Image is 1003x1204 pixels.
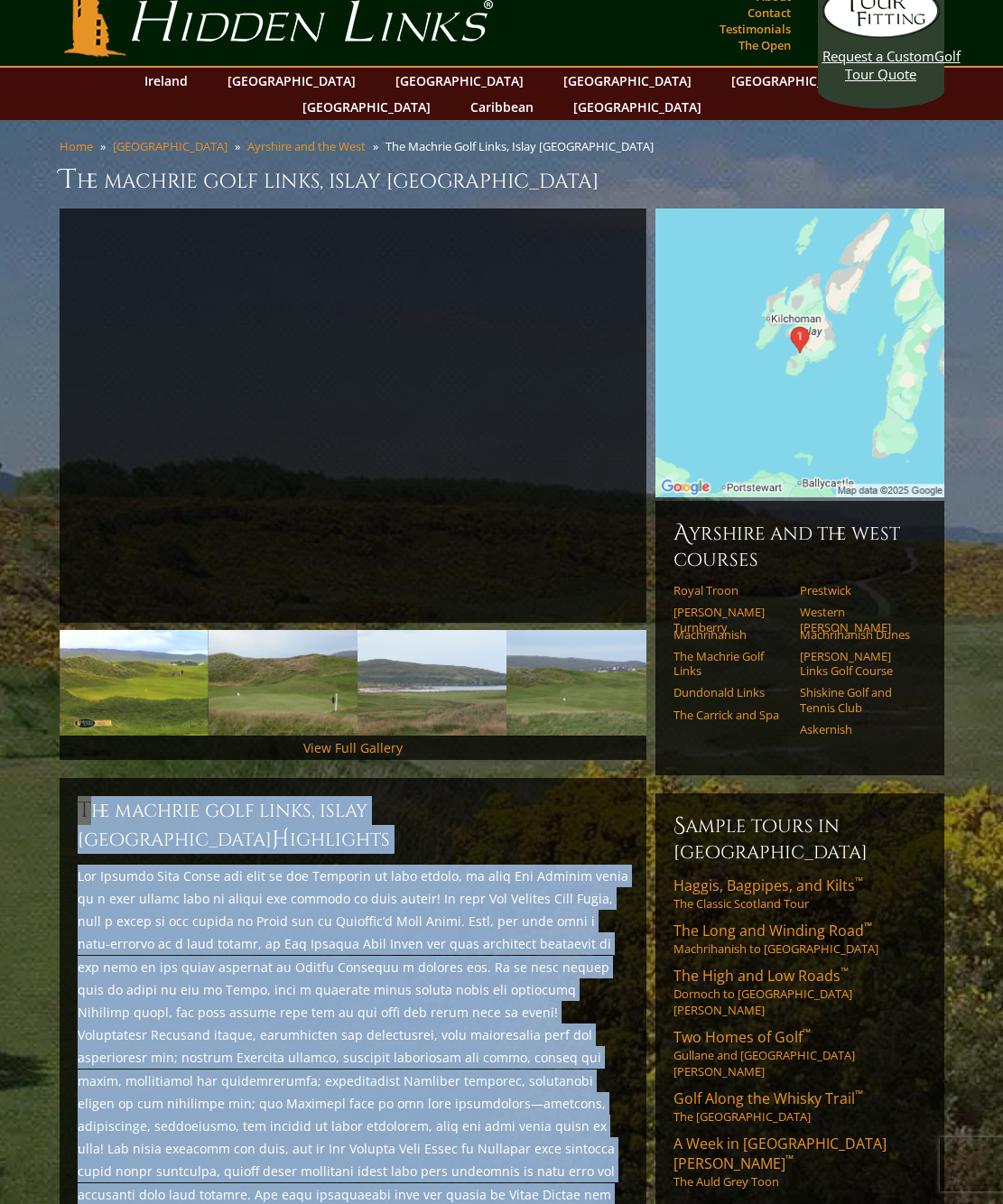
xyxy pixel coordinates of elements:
a: Testimonials [715,16,795,42]
a: [GEOGRAPHIC_DATA] [218,68,365,94]
span: H [272,825,290,854]
h6: Ayrshire and the West Courses [673,519,926,572]
a: View Full Gallery [303,739,403,756]
a: The Machrie Golf Links [673,649,788,679]
span: Request a Custom [822,47,934,65]
h6: Sample Tours in [GEOGRAPHIC_DATA] [673,811,926,865]
a: Machrihanish Dunes [800,627,915,642]
a: Ireland [135,68,197,94]
span: Golf Along the Whisky Trail [673,1088,863,1108]
span: Two Homes of Golf [673,1027,811,1047]
a: [PERSON_NAME] Turnberry [673,605,788,634]
a: The Carrick and Spa [673,708,788,722]
a: Dundonald Links [673,685,788,699]
span: The Long and Winding Road [673,921,872,940]
a: Machrihanish [673,627,788,642]
li: The Machrie Golf Links, Islay [GEOGRAPHIC_DATA] [385,138,661,154]
a: [GEOGRAPHIC_DATA] [564,94,710,120]
img: Google Map of The Machrie Hotel and Golf Links, United Kingdom [655,208,944,497]
a: The Long and Winding Road™Machrihanish to [GEOGRAPHIC_DATA] [673,921,926,957]
span: The High and Low Roads [673,966,849,986]
sup: ™ [864,919,872,934]
sup: ™ [785,1152,794,1167]
sup: ™ [855,874,863,889]
a: Haggis, Bagpipes, and Kilts™The Classic Scotland Tour [673,875,926,912]
sup: ™ [855,1087,863,1102]
a: [GEOGRAPHIC_DATA] [722,68,868,94]
a: [GEOGRAPHIC_DATA] [554,68,701,94]
a: Home [60,138,93,154]
a: Ayrshire and the West [247,138,366,154]
a: Caribbean [461,94,543,120]
a: [GEOGRAPHIC_DATA] [293,94,440,120]
sup: ™ [840,964,849,979]
a: The Open [734,32,795,58]
sup: ™ [803,1025,811,1041]
span: A Week in [GEOGRAPHIC_DATA][PERSON_NAME] [673,1134,887,1173]
a: Royal Troon [673,583,788,597]
h1: The Machrie Golf Links, Islay [GEOGRAPHIC_DATA] [60,162,944,198]
a: Askernish [800,722,915,736]
a: [GEOGRAPHIC_DATA] [113,138,228,154]
span: Haggis, Bagpipes, and Kilts [673,875,863,895]
a: [GEOGRAPHIC_DATA] [386,68,533,94]
a: Two Homes of Golf™Gullane and [GEOGRAPHIC_DATA][PERSON_NAME] [673,1027,926,1079]
a: Golf Along the Whisky Trail™The [GEOGRAPHIC_DATA] [673,1088,926,1125]
a: Shiskine Golf and Tennis Club [800,685,915,715]
a: [PERSON_NAME] Links Golf Course [800,649,915,679]
h2: The Machrie Golf Links, Islay [GEOGRAPHIC_DATA] ighlights [78,796,628,854]
a: A Week in [GEOGRAPHIC_DATA][PERSON_NAME]™The Auld Grey Toon [673,1134,926,1190]
a: Prestwick [800,583,915,597]
a: Western [PERSON_NAME] [800,605,915,634]
a: The High and Low Roads™Dornoch to [GEOGRAPHIC_DATA][PERSON_NAME] [673,966,926,1018]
